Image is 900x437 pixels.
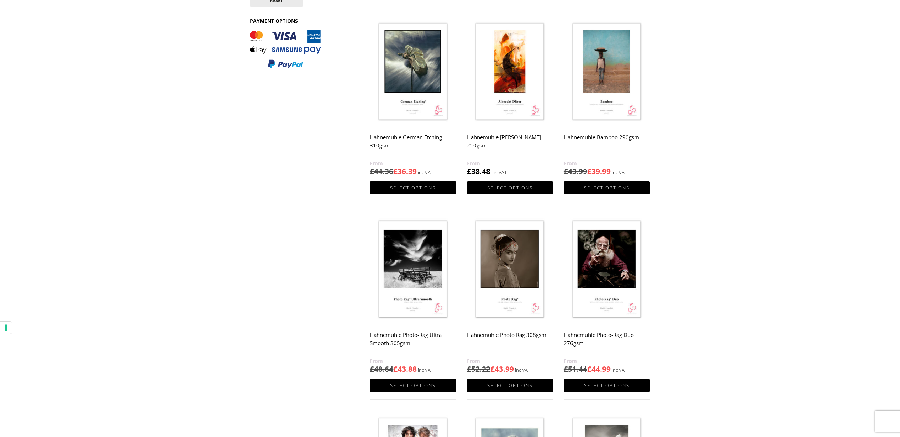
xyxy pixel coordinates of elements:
img: Hahnemuhle Albrecht Durer 210gsm [467,18,553,126]
a: Hahnemuhle [PERSON_NAME] 210gsm £38.48 [467,18,553,177]
bdi: 43.88 [393,364,417,374]
bdi: 38.48 [467,166,490,176]
bdi: 43.99 [490,364,514,374]
span: £ [370,364,374,374]
a: Hahnemuhle German Etching 310gsm £44.36£36.39 [370,18,456,177]
h3: PAYMENT OPTIONS [250,17,334,24]
span: £ [393,166,398,176]
span: £ [587,364,591,374]
span: £ [587,166,591,176]
bdi: 43.99 [564,166,587,176]
h2: Hahnemuhle [PERSON_NAME] 210gsm [467,131,553,159]
a: Select options for “Hahnemuhle German Etching 310gsm” [370,181,456,194]
span: £ [370,166,374,176]
a: Select options for “Hahnemuhle Photo-Rag Duo 276gsm” [564,379,650,392]
a: Select options for “Hahnemuhle Photo Rag 308gsm” [467,379,553,392]
a: Hahnemuhle Photo-Rag Ultra Smooth 305gsm £48.64£43.88 [370,216,456,374]
span: £ [564,364,568,374]
bdi: 44.99 [587,364,611,374]
h2: Hahnemuhle Bamboo 290gsm [564,131,650,159]
span: £ [467,166,471,176]
span: £ [564,166,568,176]
bdi: 48.64 [370,364,393,374]
bdi: 44.36 [370,166,393,176]
a: Hahnemuhle Bamboo 290gsm £43.99£39.99 [564,18,650,177]
span: £ [393,364,398,374]
img: PAYMENT OPTIONS [250,30,321,69]
a: Select options for “Hahnemuhle Photo-Rag Ultra Smooth 305gsm” [370,379,456,392]
img: Hahnemuhle Bamboo 290gsm [564,18,650,126]
bdi: 39.99 [587,166,611,176]
img: Hahnemuhle Photo-Rag Duo 276gsm [564,216,650,324]
img: Hahnemuhle German Etching 310gsm [370,18,456,126]
img: Hahnemuhle Photo Rag 308gsm [467,216,553,324]
span: £ [490,364,495,374]
bdi: 52.22 [467,364,490,374]
img: Hahnemuhle Photo-Rag Ultra Smooth 305gsm [370,216,456,324]
a: Select options for “Hahnemuhle Albrecht Durer 210gsm” [467,181,553,194]
h2: Hahnemuhle Photo-Rag Duo 276gsm [564,328,650,357]
span: £ [467,364,471,374]
a: Hahnemuhle Photo Rag 308gsm £52.22£43.99 [467,216,553,374]
bdi: 36.39 [393,166,417,176]
h2: Hahnemuhle Photo-Rag Ultra Smooth 305gsm [370,328,456,357]
bdi: 51.44 [564,364,587,374]
h2: Hahnemuhle Photo Rag 308gsm [467,328,553,357]
a: Hahnemuhle Photo-Rag Duo 276gsm £51.44£44.99 [564,216,650,374]
a: Select options for “Hahnemuhle Bamboo 290gsm” [564,181,650,194]
h2: Hahnemuhle German Etching 310gsm [370,131,456,159]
